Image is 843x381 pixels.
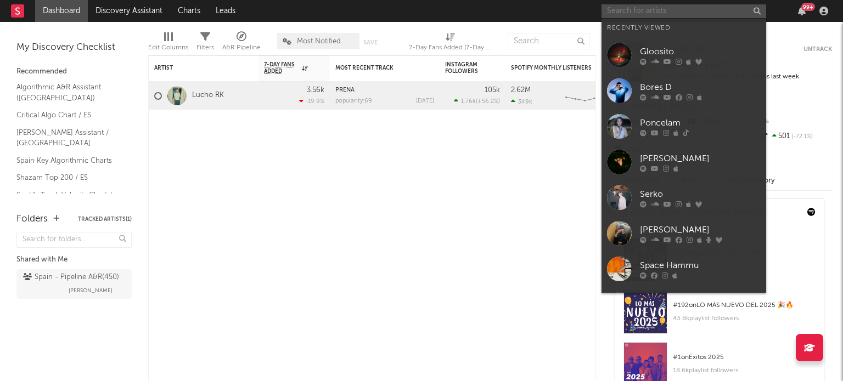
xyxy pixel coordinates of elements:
a: [PERSON_NAME] [602,215,766,251]
div: Shared with Me [16,253,132,266]
div: Folders [16,213,48,226]
button: 99+ [798,7,806,15]
div: 349k [511,98,532,105]
input: Search for artists [602,4,766,18]
div: 18.6k playlist followers [673,364,816,377]
div: # 192 on LO MÁS NUEVO DEL 2025 🎉🔥 [673,299,816,312]
a: Algorithmic A&R Assistant ([GEOGRAPHIC_DATA]) [16,81,121,104]
a: PREÑÁ [335,87,355,93]
div: Recommended [16,65,132,78]
div: A&R Pipeline [222,27,261,59]
div: PREÑÁ [335,87,434,93]
a: Bores D [602,73,766,109]
div: 3.56k [307,87,324,94]
a: Serko [602,180,766,215]
div: Edit Columns [148,27,188,59]
div: Bores D [640,81,761,94]
a: Critical Algo Chart / ES [16,109,121,121]
div: Space Hammu [640,259,761,272]
a: Spain - Pipeline A&R(450)[PERSON_NAME] [16,269,132,299]
div: Serko [640,187,761,201]
div: My Discovery Checklist [16,41,132,54]
a: [PERSON_NAME] Assistant / [GEOGRAPHIC_DATA] [16,127,121,149]
div: 43.8k playlist followers [673,312,816,325]
div: ( ) [454,98,500,105]
div: Gloosito [640,45,761,58]
a: Virtual Flavor [602,287,766,322]
div: Filters [196,41,214,54]
a: Gloosito [602,37,766,73]
span: Most Notified [297,38,341,45]
div: Edit Columns [148,41,188,54]
a: Spain Key Algorithmic Charts [16,155,121,167]
div: [DATE] [416,98,434,104]
div: popularity: 69 [335,98,372,104]
div: 7-Day Fans Added (7-Day Fans Added) [409,27,491,59]
div: 105k [485,87,500,94]
div: 2.62M [511,87,531,94]
button: Save [363,39,378,46]
a: Poncelam [602,109,766,144]
span: 7-Day Fans Added [264,61,299,75]
svg: Chart title [560,82,610,110]
input: Search... [508,33,590,49]
button: Untrack [803,44,832,55]
div: 501 [759,129,832,144]
div: Most Recent Track [335,65,418,71]
div: Filters [196,27,214,59]
a: Spotify Track Velocity Chart / ES [16,189,121,212]
div: Spain - Pipeline A&R ( 450 ) [23,271,119,284]
div: Poncelam [640,116,761,129]
span: -72.1 % [790,134,813,140]
input: Search for folders... [16,232,132,248]
div: -- [759,115,832,129]
div: # 1 on Éxitos 2025 [673,351,816,364]
div: 99 + [801,3,815,11]
div: Instagram Followers [445,61,484,75]
div: 7-Day Fans Added (7-Day Fans Added) [409,41,491,54]
div: Recently Viewed [607,21,761,35]
div: -19.9 % [299,98,324,105]
a: Space Hammu [602,251,766,287]
div: Artist [154,65,237,71]
span: 1.76k [461,99,476,105]
a: Lucho RK [192,91,224,100]
div: [PERSON_NAME] [640,223,761,236]
div: Spotify Monthly Listeners [511,65,593,71]
button: Tracked Artists(1) [78,217,132,222]
div: [PERSON_NAME] [640,152,761,165]
a: Shazam Top 200 / ES [16,172,121,184]
span: [PERSON_NAME] [69,284,113,297]
span: +56.2 % [477,99,498,105]
div: A&R Pipeline [222,41,261,54]
a: [PERSON_NAME] [602,144,766,180]
a: #192onLO MÁS NUEVO DEL 2025 🎉🔥43.8kplaylist followers [615,290,824,342]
